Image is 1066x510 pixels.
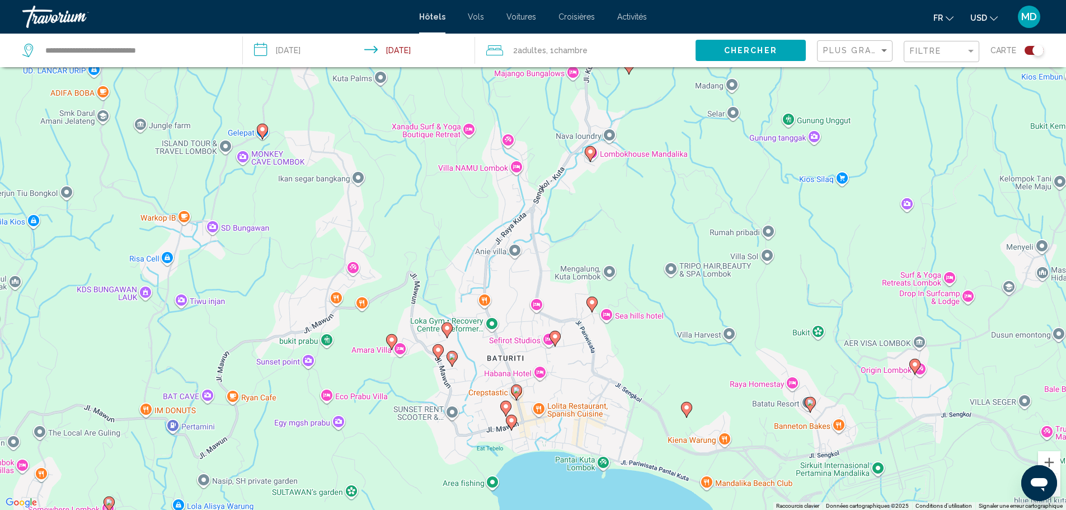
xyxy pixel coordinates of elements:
[1021,465,1057,501] iframe: Bouton de lancement de la fenêtre de messagerie
[243,34,475,67] button: Check-in date: Sep 29, 2025 Check-out date: Oct 2, 2025
[933,13,943,22] span: fr
[696,40,806,60] button: Chercher
[826,503,909,509] span: Données cartographiques ©2025
[546,43,588,58] span: , 1
[3,495,40,510] a: Ouvrir cette zone dans Google Maps (dans une nouvelle fenêtre)
[475,34,696,67] button: Travelers: 2 adults, 0 children
[915,503,972,509] a: Conditions d'utilisation
[506,12,536,21] a: Voitures
[554,46,588,55] span: Chambre
[910,46,942,55] span: Filtre
[990,43,1016,58] span: Carte
[776,502,819,510] button: Raccourcis clavier
[1038,451,1060,474] button: Zoom avant
[558,12,595,21] a: Croisières
[419,12,445,21] a: Hôtels
[970,10,998,26] button: Change currency
[3,495,40,510] img: Google
[22,6,408,28] a: Travorium
[518,46,546,55] span: Adultes
[904,40,979,63] button: Filter
[1016,45,1044,55] button: Toggle map
[1021,11,1037,22] span: MD
[513,43,546,58] span: 2
[724,46,777,55] span: Chercher
[823,46,956,55] span: Plus grandes économies
[1015,5,1044,29] button: User Menu
[468,12,484,21] a: Vols
[823,46,889,56] mat-select: Sort by
[933,10,954,26] button: Change language
[970,13,987,22] span: USD
[617,12,647,21] a: Activités
[979,503,1063,509] a: Signaler une erreur cartographique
